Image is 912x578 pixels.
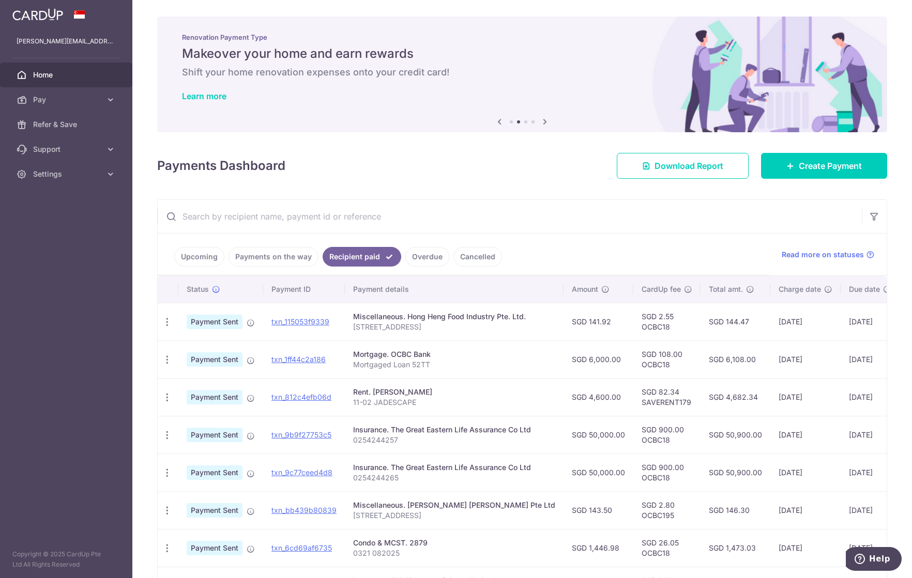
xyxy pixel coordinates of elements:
span: Due date [849,284,880,294]
h5: Makeover your home and earn rewards [182,45,862,62]
span: CardUp fee [642,284,681,294]
div: Miscellaneous. Hong Heng Food Industry Pte. Ltd. [353,311,555,322]
span: Settings [33,169,101,179]
td: [DATE] [841,416,900,454]
a: Read more on statuses [782,249,874,260]
span: Amount [572,284,598,294]
iframe: Opens a widget where you can find more information [846,547,902,573]
a: txn_812c4efb06d [271,393,331,401]
a: Learn more [182,91,226,101]
p: 11-02 JADESCAPE [353,397,555,408]
td: SGD 2.55 OCBC18 [633,303,701,340]
td: [DATE] [841,529,900,567]
input: Search by recipient name, payment id or reference [158,200,862,233]
a: Payments on the way [229,247,318,267]
td: SGD 141.92 [564,303,633,340]
td: [DATE] [770,491,841,529]
a: Create Payment [761,153,887,179]
td: [DATE] [770,529,841,567]
a: txn_6cd69af6735 [271,543,332,552]
div: Insurance. The Great Eastern Life Assurance Co Ltd [353,462,555,473]
p: [PERSON_NAME][EMAIL_ADDRESS][DOMAIN_NAME] [17,36,116,46]
p: 0254244257 [353,435,555,445]
p: [STREET_ADDRESS] [353,510,555,521]
span: Payment Sent [187,315,242,329]
td: SGD 6,000.00 [564,340,633,378]
th: Payment details [345,276,564,303]
td: SGD 50,900.00 [701,416,770,454]
td: SGD 50,000.00 [564,416,633,454]
td: SGD 1,473.03 [701,529,770,567]
td: SGD 900.00 OCBC18 [633,454,701,491]
span: Download Report [655,160,723,172]
a: txn_bb439b80839 [271,506,337,514]
span: Status [187,284,209,294]
span: Total amt. [709,284,743,294]
td: SGD 900.00 OCBC18 [633,416,701,454]
h4: Payments Dashboard [157,157,285,175]
a: txn_9b9f27753c5 [271,430,331,439]
p: Renovation Payment Type [182,33,862,41]
a: Download Report [617,153,749,179]
td: [DATE] [841,303,900,340]
a: txn_1ff44c2a186 [271,355,326,364]
span: Refer & Save [33,119,101,130]
td: SGD 108.00 OCBC18 [633,340,701,378]
span: Create Payment [799,160,862,172]
td: SGD 4,600.00 [564,378,633,416]
p: Mortgaged Loan 52TT [353,360,555,370]
td: [DATE] [770,340,841,378]
p: 0321 082025 [353,548,555,558]
span: Payment Sent [187,503,242,518]
td: SGD 2.80 OCBC195 [633,491,701,529]
a: Recipient paid [323,247,401,267]
div: Insurance. The Great Eastern Life Assurance Co Ltd [353,425,555,435]
span: Payment Sent [187,465,242,480]
span: Read more on statuses [782,249,864,260]
div: Rent. [PERSON_NAME] [353,387,555,397]
td: SGD 50,900.00 [701,454,770,491]
td: [DATE] [770,454,841,491]
td: SGD 4,682.34 [701,378,770,416]
span: Payment Sent [187,541,242,555]
td: [DATE] [841,454,900,491]
a: Upcoming [174,247,224,267]
td: [DATE] [841,340,900,378]
td: SGD 82.34 SAVERENT179 [633,378,701,416]
td: SGD 146.30 [701,491,770,529]
span: Pay [33,95,101,105]
a: Cancelled [453,247,502,267]
span: Charge date [779,284,821,294]
div: Mortgage. OCBC Bank [353,349,555,360]
td: SGD 26.05 OCBC18 [633,529,701,567]
td: SGD 6,108.00 [701,340,770,378]
span: Payment Sent [187,390,242,404]
a: txn_9c77ceed4d8 [271,468,332,477]
td: SGD 144.47 [701,303,770,340]
img: Renovation banner [157,17,887,132]
th: Payment ID [263,276,345,303]
td: SGD 1,446.98 [564,529,633,567]
td: [DATE] [770,416,841,454]
td: [DATE] [841,378,900,416]
span: Support [33,144,101,154]
div: Miscellaneous. [PERSON_NAME] [PERSON_NAME] Pte Ltd [353,500,555,510]
td: [DATE] [841,491,900,529]
a: Overdue [405,247,449,267]
td: SGD 143.50 [564,491,633,529]
td: SGD 50,000.00 [564,454,633,491]
span: Payment Sent [187,428,242,442]
p: 0254244265 [353,473,555,483]
div: Condo & MCST. 2879 [353,538,555,548]
a: txn_115053f9339 [271,317,329,326]
span: Payment Sent [187,352,242,367]
img: CardUp [12,8,63,21]
td: [DATE] [770,303,841,340]
h6: Shift your home renovation expenses onto your credit card! [182,66,862,79]
span: Home [33,70,101,80]
td: [DATE] [770,378,841,416]
p: [STREET_ADDRESS] [353,322,555,332]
